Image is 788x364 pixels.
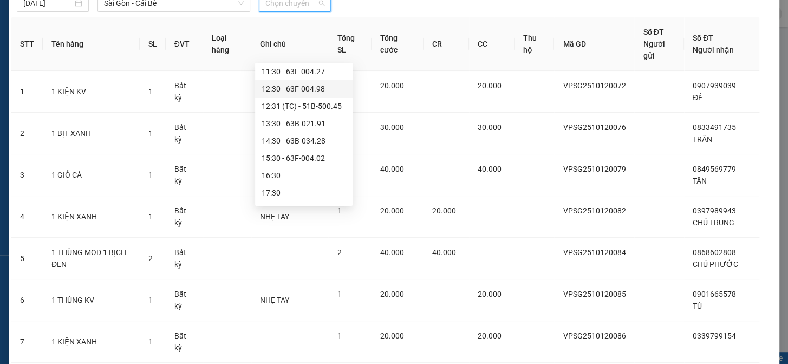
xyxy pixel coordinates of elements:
[693,260,738,269] span: CHÚ PHƯỚC
[563,81,626,90] span: VPSG2510120072
[643,40,665,60] span: Người gửi
[328,17,371,71] th: Tổng SL
[693,331,736,340] span: 0339799154
[166,154,203,196] td: Bất kỳ
[424,17,469,71] th: CR
[693,302,702,310] span: TÚ
[515,17,554,71] th: Thu hộ
[693,93,702,102] span: ĐỀ
[148,254,153,263] span: 2
[478,165,502,173] span: 40.000
[563,206,626,215] span: VPSG2510120082
[11,154,43,196] td: 3
[372,17,424,71] th: Tổng cước
[148,171,153,179] span: 1
[148,87,153,96] span: 1
[148,296,153,304] span: 1
[166,238,203,279] td: Bất kỳ
[693,135,712,144] span: TRÂN
[166,113,203,154] td: Bất kỳ
[260,212,289,221] span: NHẸ TAY
[262,187,346,199] div: 17:30
[337,290,341,298] span: 1
[563,123,626,132] span: VPSG2510120076
[380,290,404,298] span: 20.000
[262,170,346,181] div: 16:30
[563,165,626,173] span: VPSG2510120079
[693,165,736,173] span: 0849569779
[43,154,140,196] td: 1 GIỎ CÁ
[380,81,404,90] span: 20.000
[43,279,140,321] td: 1 THÙNG KV
[693,123,736,132] span: 0833491735
[380,123,404,132] span: 30.000
[337,331,341,340] span: 1
[262,100,346,112] div: 12:31 (TC) - 51B-500.45
[251,17,329,71] th: Ghi chú
[140,17,166,71] th: SL
[693,81,736,90] span: 0907939039
[478,290,502,298] span: 20.000
[380,331,404,340] span: 20.000
[148,337,153,346] span: 1
[693,248,736,257] span: 0868602808
[262,118,346,129] div: 13:30 - 63B-021.91
[693,45,734,54] span: Người nhận
[693,218,734,227] span: CHÚ TRUNG
[203,17,251,71] th: Loại hàng
[469,17,515,71] th: CC
[554,17,634,71] th: Mã GD
[11,321,43,363] td: 7
[380,165,404,173] span: 40.000
[11,238,43,279] td: 5
[166,17,203,71] th: ĐVT
[43,113,140,154] td: 1 BỊT XANH
[337,248,341,257] span: 2
[166,71,203,113] td: Bất kỳ
[693,290,736,298] span: 0901665578
[148,129,153,138] span: 1
[262,152,346,164] div: 15:30 - 63F-004.02
[478,331,502,340] span: 20.000
[166,321,203,363] td: Bất kỳ
[643,28,663,36] span: Số ĐT
[148,212,153,221] span: 1
[563,331,626,340] span: VPSG2510120086
[262,135,346,147] div: 14:30 - 63B-034.28
[11,196,43,238] td: 4
[432,206,456,215] span: 20.000
[11,113,43,154] td: 2
[432,248,456,257] span: 40.000
[43,238,140,279] td: 1 THÙNG MOD 1 BỊCH ĐEN
[563,290,626,298] span: VPSG2510120085
[11,279,43,321] td: 6
[380,248,404,257] span: 40.000
[693,177,707,185] span: TẦN
[11,71,43,113] td: 1
[337,206,341,215] span: 1
[693,34,713,42] span: Số ĐT
[563,248,626,257] span: VPSG2510120084
[43,17,140,71] th: Tên hàng
[43,71,140,113] td: 1 KIỆN KV
[11,17,43,71] th: STT
[43,196,140,238] td: 1 KIỆN XANH
[693,206,736,215] span: 0397989943
[478,81,502,90] span: 20.000
[166,279,203,321] td: Bất kỳ
[166,196,203,238] td: Bất kỳ
[260,296,289,304] span: NHẸ TAY
[43,321,140,363] td: 1 KIỆN XANH
[262,66,346,77] div: 11:30 - 63F-004.27
[478,123,502,132] span: 30.000
[262,83,346,95] div: 12:30 - 63F-004.98
[380,206,404,215] span: 20.000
